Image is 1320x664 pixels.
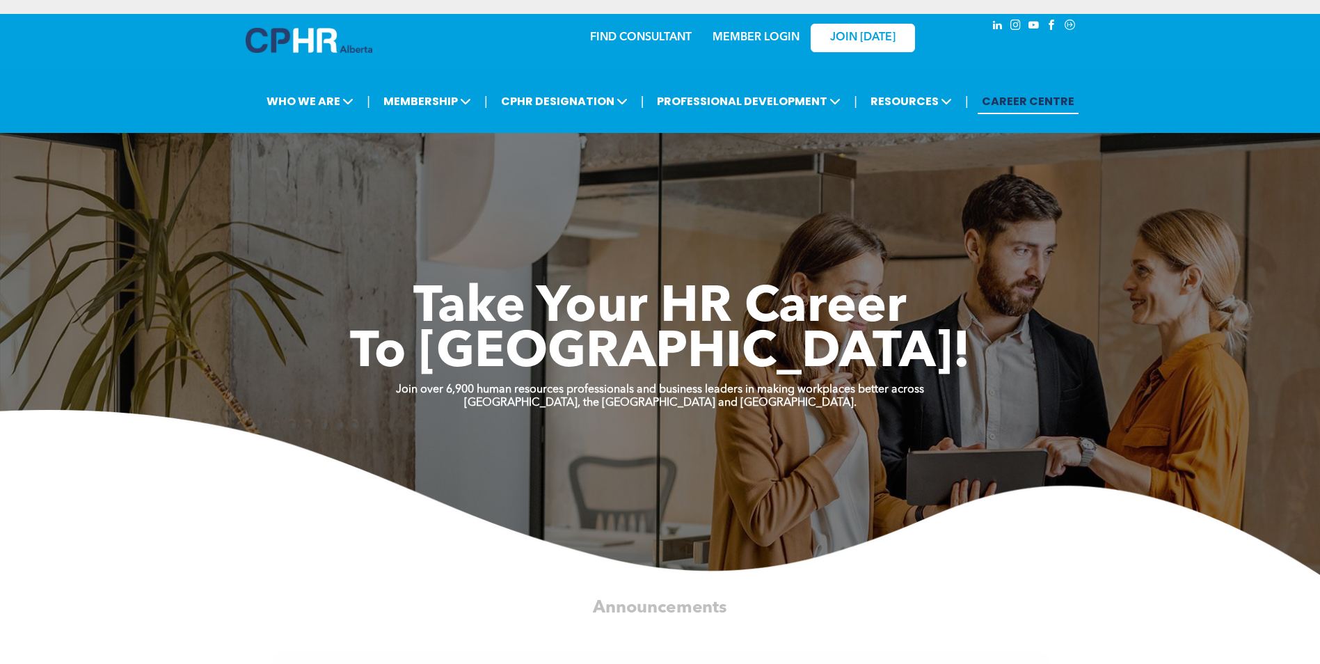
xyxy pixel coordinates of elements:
a: CAREER CENTRE [978,88,1079,114]
span: To [GEOGRAPHIC_DATA]! [350,329,971,379]
span: MEMBERSHIP [379,88,475,114]
img: A blue and white logo for cp alberta [246,28,372,53]
span: CPHR DESIGNATION [497,88,632,114]
a: MEMBER LOGIN [713,32,800,43]
a: instagram [1008,17,1024,36]
li: | [484,87,488,116]
li: | [965,87,969,116]
a: FIND CONSULTANT [590,32,692,43]
li: | [854,87,857,116]
span: RESOURCES [866,88,956,114]
span: PROFESSIONAL DEVELOPMENT [653,88,845,114]
a: facebook [1044,17,1060,36]
span: Announcements [593,599,726,617]
li: | [641,87,644,116]
strong: [GEOGRAPHIC_DATA], the [GEOGRAPHIC_DATA] and [GEOGRAPHIC_DATA]. [464,397,857,409]
strong: Join over 6,900 human resources professionals and business leaders in making workplaces better ac... [396,384,924,395]
span: WHO WE ARE [262,88,358,114]
li: | [367,87,370,116]
a: JOIN [DATE] [811,24,915,52]
a: linkedin [990,17,1005,36]
a: youtube [1026,17,1042,36]
a: Social network [1063,17,1078,36]
span: JOIN [DATE] [830,31,896,45]
span: Take Your HR Career [413,283,907,333]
